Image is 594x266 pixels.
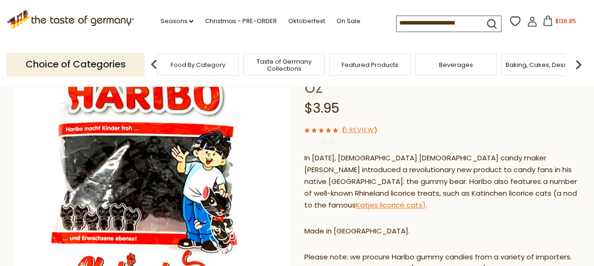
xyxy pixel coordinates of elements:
[555,17,576,25] span: $136.85
[304,225,581,237] p: Made in [GEOGRAPHIC_DATA].
[356,200,426,210] a: Katjes licorice cats)
[342,125,377,134] span: ( )
[336,16,360,26] a: On Sale
[539,16,579,30] button: $136.85
[7,53,145,76] p: Choice of Categories
[342,61,398,68] a: Featured Products
[145,55,164,74] img: previous arrow
[171,61,225,68] a: Food By Category
[304,152,581,211] p: In [DATE], [DEMOGRAPHIC_DATA] [DEMOGRAPHIC_DATA] candy maker [PERSON_NAME] introduced a revolutio...
[160,16,193,26] a: Seasons
[439,61,473,68] a: Beverages
[506,61,579,68] a: Baking, Cakes, Desserts
[205,16,276,26] a: Christmas - PRE-ORDER
[344,125,374,135] a: 1 Review
[569,55,588,74] img: next arrow
[246,58,322,72] a: Taste of Germany Collections
[288,16,325,26] a: Oktoberfest
[304,99,339,117] span: $3.95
